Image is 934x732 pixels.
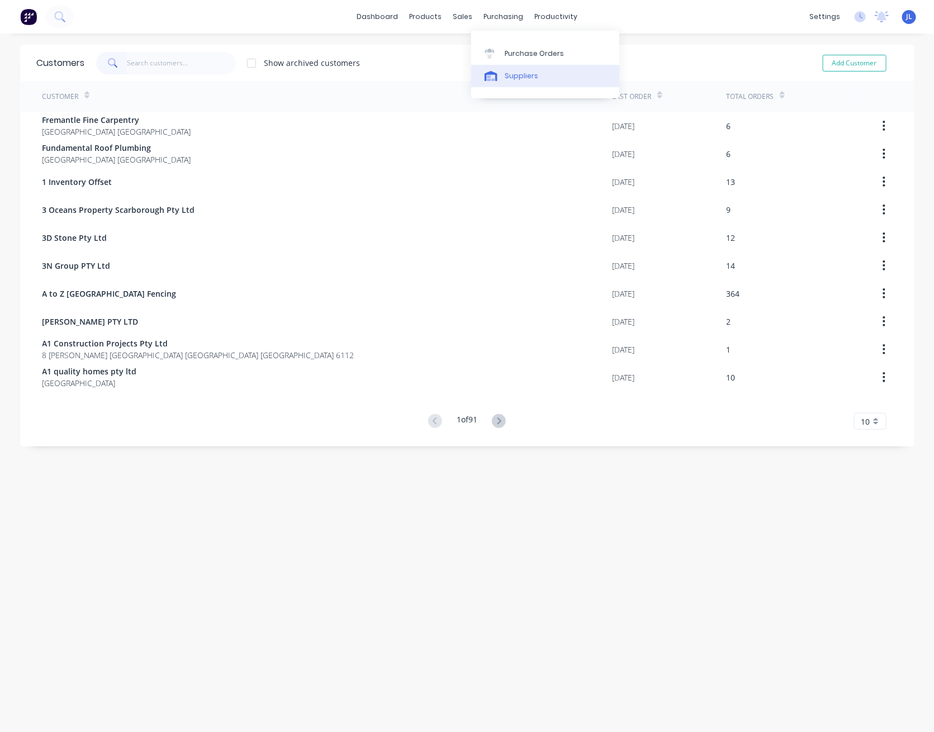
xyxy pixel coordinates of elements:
div: 13 [727,176,736,188]
div: purchasing [478,8,529,25]
div: Total Orders [727,92,774,102]
span: JL [906,12,912,22]
div: [DATE] [613,148,635,160]
div: [DATE] [613,260,635,272]
span: A to Z [GEOGRAPHIC_DATA] Fencing [42,288,177,300]
span: A1 quality homes pty ltd [42,365,137,377]
div: productivity [529,8,583,25]
span: [GEOGRAPHIC_DATA] [GEOGRAPHIC_DATA] [42,154,191,165]
span: [GEOGRAPHIC_DATA] [GEOGRAPHIC_DATA] [42,126,191,137]
a: Purchase Orders [471,42,619,64]
div: 1 [727,344,731,355]
span: 10 [861,416,870,427]
span: [PERSON_NAME] PTY LTD [42,316,139,327]
div: [DATE] [613,204,635,216]
div: Customer [42,92,79,102]
div: [DATE] [613,372,635,383]
div: 6 [727,148,731,160]
div: [DATE] [613,316,635,327]
button: Add Customer [823,55,886,72]
div: 2 [727,316,731,327]
a: Suppliers [471,65,619,87]
div: settings [804,8,846,25]
div: 14 [727,260,736,272]
div: [DATE] [613,176,635,188]
div: sales [447,8,478,25]
div: products [404,8,447,25]
div: Customers [37,56,85,70]
span: 1 Inventory Offset [42,176,112,188]
div: 9 [727,204,731,216]
img: Factory [20,8,37,25]
div: Suppliers [505,71,538,81]
a: dashboard [351,8,404,25]
div: 12 [727,232,736,244]
span: 3 Oceans Property Scarborough Pty Ltd [42,204,195,216]
span: A1 Construction Projects Pty Ltd [42,338,354,349]
div: [DATE] [613,232,635,244]
div: Show archived customers [264,57,361,69]
div: [DATE] [613,120,635,132]
div: 6 [727,120,731,132]
div: [DATE] [613,288,635,300]
div: Last Order [613,92,652,102]
div: [DATE] [613,344,635,355]
div: 1 of 91 [457,413,477,430]
div: 364 [727,288,740,300]
span: [GEOGRAPHIC_DATA] [42,377,137,389]
span: 8 [PERSON_NAME] [GEOGRAPHIC_DATA] [GEOGRAPHIC_DATA] [GEOGRAPHIC_DATA] 6112 [42,349,354,361]
span: 3N Group PTY Ltd [42,260,111,272]
div: 10 [727,372,736,383]
div: Purchase Orders [505,49,564,59]
span: Fundamental Roof Plumbing [42,142,191,154]
span: 3D Stone Pty Ltd [42,232,107,244]
span: Fremantle Fine Carpentry [42,114,191,126]
input: Search customers... [127,52,236,74]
